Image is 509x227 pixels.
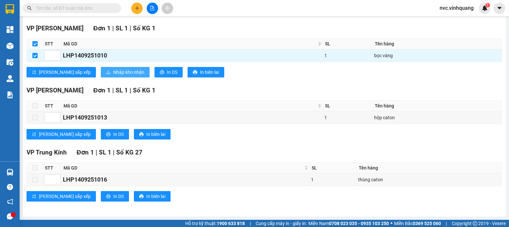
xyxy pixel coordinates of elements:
span: In DS [167,69,177,76]
span: Hỗ trợ kỹ thuật: [185,220,245,227]
span: printer [139,132,144,137]
th: STT [43,101,62,111]
div: 1 [324,114,372,121]
img: warehouse-icon [7,42,13,49]
div: thùng caton [358,176,501,183]
td: LHP1409251016 [62,173,310,186]
img: dashboard-icon [7,26,13,33]
button: printerIn biên lai [134,129,171,139]
span: In biên lai [146,131,165,138]
span: ⚪️ [391,222,392,225]
div: 1 [311,176,356,183]
span: plus [135,6,139,10]
span: question-circle [7,184,13,190]
button: sort-ascending[PERSON_NAME] sắp xếp [27,129,96,139]
span: Nhập kho nhận [113,69,144,76]
button: file-add [147,3,158,14]
button: sort-ascending[PERSON_NAME] sắp xếp [27,191,96,202]
div: hộp caton [374,114,501,121]
span: Số KG 27 [116,149,142,156]
span: copyright [473,221,477,226]
strong: 0369 525 060 [413,221,441,226]
span: 1 [486,3,489,8]
span: printer [106,132,111,137]
span: Đơn 1 [93,24,111,32]
button: downloadNhập kho nhận [101,67,150,77]
span: SL 1 [116,87,128,94]
span: printer [106,194,111,199]
div: 1 [324,52,372,59]
span: | [112,87,114,94]
span: [PERSON_NAME] sắp xếp [39,131,91,138]
div: LHP1409251016 [63,175,309,184]
button: printerIn DS [101,129,129,139]
strong: 0708 023 035 - 0935 103 250 [329,221,389,226]
span: Số KG 1 [133,24,155,32]
button: aim [162,3,173,14]
th: STT [43,39,62,49]
span: | [446,220,447,227]
span: sort-ascending [32,132,36,137]
span: printer [160,70,164,75]
span: | [96,149,97,156]
span: In biên lai [200,69,219,76]
span: download [106,70,111,75]
span: In DS [113,131,124,138]
span: VP [PERSON_NAME] [27,87,83,94]
span: Miền Bắc [394,220,441,227]
th: SL [310,163,357,173]
span: Đơn 1 [77,149,94,156]
span: In DS [113,193,124,200]
span: printer [139,194,144,199]
span: [PERSON_NAME] sắp xếp [39,69,91,76]
span: | [130,24,131,32]
span: search [27,6,32,10]
img: logo-vxr [6,4,14,14]
span: message [7,213,13,219]
span: SL 1 [99,149,111,156]
span: | [112,24,114,32]
th: SL [323,39,373,49]
span: sort-ascending [32,194,36,199]
img: icon-new-feature [482,5,488,11]
button: printerIn DS [155,67,183,77]
th: Tên hàng [357,163,502,173]
span: sort-ascending [32,70,36,75]
th: Tên hàng [373,101,502,111]
button: plus [131,3,143,14]
span: Cung cấp máy in - giấy in: [256,220,307,227]
span: Đơn 1 [93,87,111,94]
span: Mã GD [64,102,317,109]
span: In biên lai [146,193,165,200]
span: Số KG 1 [133,87,155,94]
span: VP Trung Kính [27,149,67,156]
span: Mã GD [64,40,317,47]
div: bọc vàng [374,52,501,59]
td: LHP1409251010 [62,49,323,62]
button: printerIn biên lai [134,191,171,202]
button: caret-down [494,3,505,14]
span: SL 1 [116,24,128,32]
div: LHP1409251013 [63,113,322,122]
span: aim [165,6,170,10]
span: nvc.vinhquang [434,4,479,12]
span: Miền Nam [308,220,389,227]
span: Mã GD [64,164,303,171]
span: VP [PERSON_NAME] [27,24,83,32]
td: LHP1409251013 [62,111,323,124]
span: file-add [150,6,155,10]
img: warehouse-icon [7,59,13,66]
img: warehouse-icon [7,169,13,176]
input: Tìm tên, số ĐT hoặc mã đơn [36,5,113,12]
span: | [130,87,131,94]
th: SL [323,101,373,111]
button: printerIn biên lai [188,67,224,77]
span: [PERSON_NAME] sắp xếp [39,193,91,200]
th: Tên hàng [373,39,502,49]
img: warehouse-icon [7,75,13,82]
strong: 1900 633 818 [217,221,245,226]
span: notification [7,199,13,205]
span: | [250,220,251,227]
span: | [113,149,115,156]
span: caret-down [497,5,502,11]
